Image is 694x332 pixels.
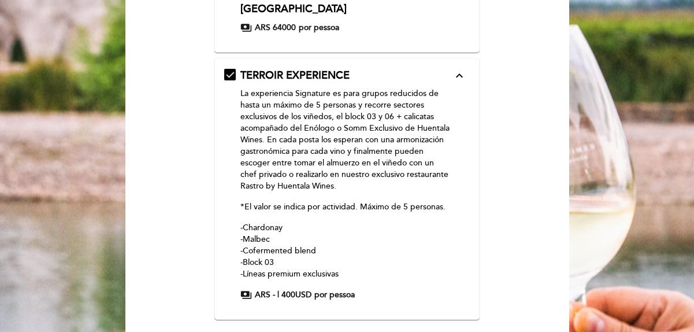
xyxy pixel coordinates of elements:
[224,68,470,301] md-checkbox: TERROIR EXPERIENCE expand_more La experiencia Signature es para grupos reducidos de hasta un máxi...
[449,68,470,83] button: expand_less
[314,289,355,301] span: por pessoa
[240,22,252,34] span: payments
[452,69,466,83] i: expand_less
[240,88,452,192] p: La experiencia Signature es para grupos reducidos de hasta un máximo de 5 personas y recorre sect...
[255,289,311,301] span: ARS - | 400USD
[299,22,339,34] span: por pessoa
[240,289,252,301] span: payments
[240,69,350,82] span: TERROIR EXPERIENCE
[240,222,452,280] p: -Chardonay -Malbec -Cofermented blend -Block 03 -Líneas premium exclusivas
[255,22,296,34] span: ARS 64000
[240,201,452,213] p: *El valor se indica por actividad. Máximo de 5 personas.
